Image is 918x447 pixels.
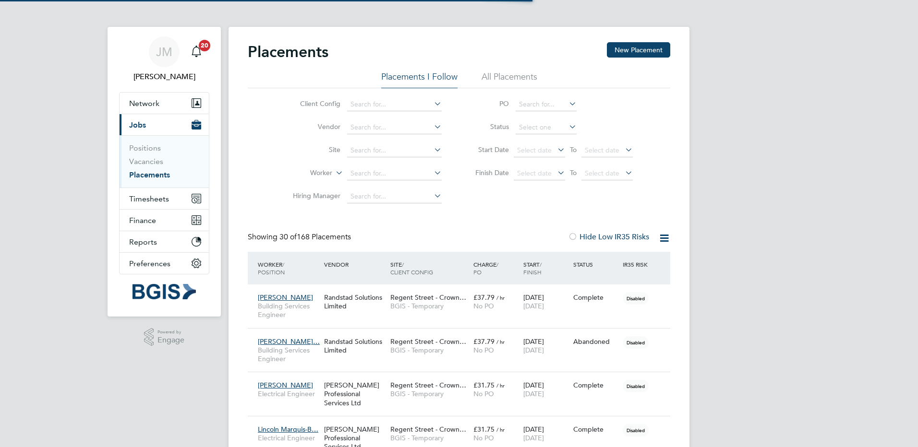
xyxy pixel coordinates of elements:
[129,143,161,153] a: Positions
[129,194,169,203] span: Timesheets
[347,121,442,134] input: Search for...
[623,424,649,436] span: Disabled
[120,210,209,231] button: Finance
[473,337,495,346] span: £37.79
[473,293,495,302] span: £37.79
[466,99,509,108] label: PO
[347,190,442,203] input: Search for...
[279,232,297,242] span: 30 of
[517,169,552,177] span: Select date
[156,46,172,58] span: JM
[496,382,505,389] span: / hr
[516,98,577,111] input: Search for...
[258,337,320,346] span: [PERSON_NAME]…
[119,284,209,299] a: Go to home page
[473,381,495,389] span: £31.75
[496,426,505,433] span: / hr
[120,188,209,209] button: Timesheets
[129,259,170,268] span: Preferences
[496,294,505,301] span: / hr
[473,302,494,310] span: No PO
[108,27,221,317] nav: Main navigation
[466,168,509,177] label: Finish Date
[568,232,649,242] label: Hide Low IR35 Risks
[255,332,670,340] a: [PERSON_NAME]…Building Services EngineerRandstad Solutions LimitedRegent Street - Crown…BGIS - Te...
[322,376,388,412] div: [PERSON_NAME] Professional Services Ltd
[390,381,466,389] span: Regent Street - Crown…
[258,260,285,276] span: / Position
[521,288,571,315] div: [DATE]
[623,292,649,305] span: Disabled
[567,143,580,156] span: To
[258,302,319,319] span: Building Services Engineer
[322,288,388,315] div: Randstad Solutions Limited
[129,170,170,179] a: Placements
[322,332,388,359] div: Randstad Solutions Limited
[347,98,442,111] input: Search for...
[129,99,159,108] span: Network
[620,256,653,273] div: IR35 Risk
[381,71,458,88] li: Placements I Follow
[129,216,156,225] span: Finance
[157,328,184,336] span: Powered by
[390,302,469,310] span: BGIS - Temporary
[390,260,433,276] span: / Client Config
[120,114,209,135] button: Jobs
[521,420,571,447] div: [DATE]
[285,145,340,154] label: Site
[571,256,621,273] div: Status
[322,256,388,273] div: Vendor
[573,381,618,389] div: Complete
[567,166,580,179] span: To
[255,376,670,384] a: [PERSON_NAME]Electrical Engineer[PERSON_NAME] Professional Services LtdRegent Street - Crown…BGIS...
[390,425,466,434] span: Regent Street - Crown…
[390,346,469,354] span: BGIS - Temporary
[482,71,537,88] li: All Placements
[473,389,494,398] span: No PO
[466,122,509,131] label: Status
[129,157,163,166] a: Vacancies
[347,167,442,180] input: Search for...
[521,256,571,281] div: Start
[496,338,505,345] span: / hr
[523,346,544,354] span: [DATE]
[157,336,184,344] span: Engage
[277,168,332,178] label: Worker
[258,389,319,398] span: Electrical Engineer
[347,144,442,157] input: Search for...
[607,42,670,58] button: New Placement
[258,381,313,389] span: [PERSON_NAME]
[523,434,544,442] span: [DATE]
[255,256,322,281] div: Worker
[390,434,469,442] span: BGIS - Temporary
[255,420,670,428] a: Lincoln Marquis-B…Electrical Engineer[PERSON_NAME] Professional Services LtdRegent Street - Crown...
[187,36,206,67] a: 20
[129,237,157,247] span: Reports
[248,42,328,61] h2: Placements
[390,337,466,346] span: Regent Street - Crown…
[119,36,209,82] a: JM[PERSON_NAME]
[285,122,340,131] label: Vendor
[473,260,498,276] span: / PO
[623,380,649,392] span: Disabled
[466,145,509,154] label: Start Date
[120,135,209,188] div: Jobs
[573,337,618,346] div: Abandoned
[573,293,618,302] div: Complete
[471,256,521,281] div: Charge
[473,434,494,442] span: No PO
[285,99,340,108] label: Client Config
[523,260,542,276] span: / Finish
[144,328,185,346] a: Powered byEngage
[285,191,340,200] label: Hiring Manager
[199,40,210,51] span: 20
[585,146,619,154] span: Select date
[585,169,619,177] span: Select date
[258,425,318,434] span: Lincoln Marquis-B…
[119,71,209,82] span: Jessica Macgregor
[133,284,196,299] img: bgis-logo-retina.png
[521,332,571,359] div: [DATE]
[573,425,618,434] div: Complete
[258,293,313,302] span: [PERSON_NAME]
[390,293,466,302] span: Regent Street - Crown…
